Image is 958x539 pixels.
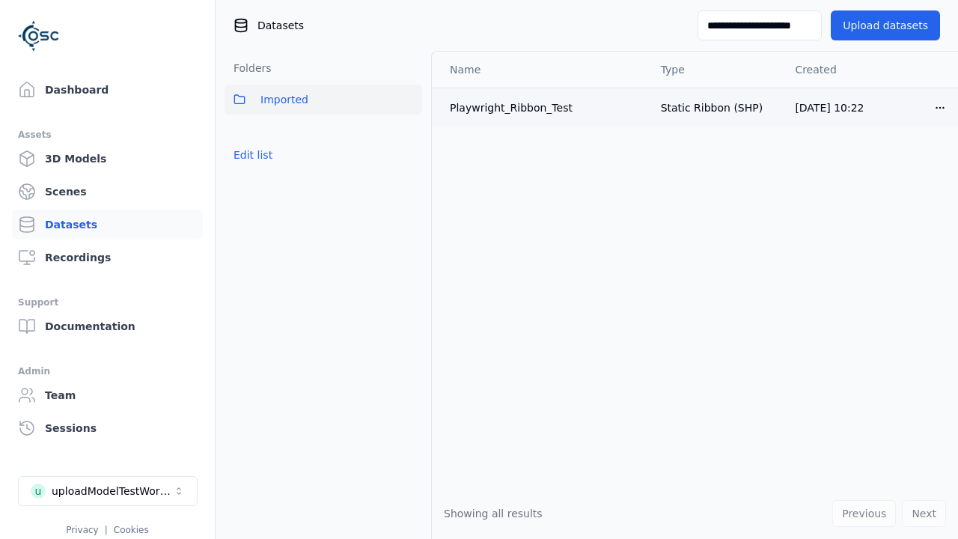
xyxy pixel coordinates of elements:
[105,525,108,535] span: |
[225,141,281,168] button: Edit list
[18,293,197,311] div: Support
[649,88,784,127] td: Static Ribbon (SHP)
[12,311,203,341] a: Documentation
[831,10,940,40] button: Upload datasets
[225,61,272,76] h3: Folders
[225,85,422,115] button: Imported
[257,18,304,33] span: Datasets
[18,15,60,57] img: Logo
[260,91,308,109] span: Imported
[432,52,649,88] th: Name
[12,210,203,240] a: Datasets
[649,52,784,88] th: Type
[450,100,637,115] div: Playwright_Ribbon_Test
[18,126,197,144] div: Assets
[18,476,198,506] button: Select a workspace
[783,52,922,88] th: Created
[12,243,203,272] a: Recordings
[66,525,98,535] a: Privacy
[18,362,197,380] div: Admin
[114,525,149,535] a: Cookies
[795,102,864,114] span: [DATE] 10:22
[12,75,203,105] a: Dashboard
[12,413,203,443] a: Sessions
[12,177,203,207] a: Scenes
[444,508,543,520] span: Showing all results
[52,484,173,499] div: uploadModelTestWorkspace
[12,144,203,174] a: 3D Models
[12,380,203,410] a: Team
[31,484,46,499] div: u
